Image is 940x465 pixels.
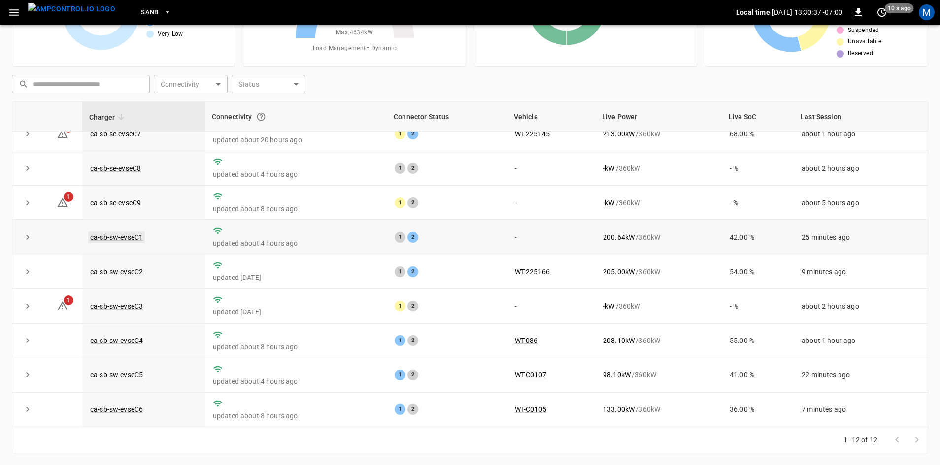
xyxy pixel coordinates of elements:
[20,230,35,245] button: expand row
[603,232,635,242] p: 200.64 kW
[213,307,379,317] p: updated [DATE]
[20,299,35,313] button: expand row
[387,102,507,132] th: Connector Status
[722,324,794,358] td: 55.00 %
[772,7,842,17] p: [DATE] 13:30:37 -07:00
[722,220,794,254] td: 42.00 %
[603,301,614,311] p: - kW
[722,117,794,151] td: 68.00 %
[794,102,928,132] th: Last Session
[603,267,635,277] p: 205.00 kW
[794,254,928,289] td: 9 minutes ago
[90,199,141,207] a: ca-sb-se-evseC9
[213,342,379,352] p: updated about 8 hours ago
[88,231,145,243] a: ca-sb-sw-evseC1
[407,370,418,380] div: 2
[603,129,635,139] p: 213.00 kW
[603,336,714,345] div: / 360 kW
[90,371,143,379] a: ca-sb-sw-evseC5
[407,266,418,277] div: 2
[722,358,794,393] td: 41.00 %
[407,404,418,415] div: 2
[213,273,379,282] p: updated [DATE]
[603,301,714,311] div: / 360 kW
[213,238,379,248] p: updated about 4 hours ago
[603,163,614,173] p: - kW
[57,302,68,310] a: 1
[603,336,635,345] p: 208.10 kW
[919,4,935,20] div: profile-icon
[603,267,714,277] div: / 360 kW
[515,337,538,344] a: WT-086
[843,435,878,445] p: 1–12 of 12
[90,164,141,172] a: ca-sb-se-evseC8
[722,254,794,289] td: 54.00 %
[515,371,546,379] a: WT-C0107
[603,129,714,139] div: / 360 kW
[595,102,722,132] th: Live Power
[794,358,928,393] td: 22 minutes ago
[603,232,714,242] div: / 360 kW
[603,370,714,380] div: / 360 kW
[90,337,143,344] a: ca-sb-sw-evseC4
[794,117,928,151] td: about 1 hour ago
[20,402,35,417] button: expand row
[213,135,379,145] p: updated about 20 hours ago
[64,295,73,305] span: 1
[395,335,405,346] div: 1
[407,335,418,346] div: 2
[395,404,405,415] div: 1
[507,289,595,323] td: -
[407,128,418,139] div: 2
[252,108,270,125] button: Connection between the charger and our software.
[213,376,379,386] p: updated about 4 hours ago
[20,368,35,382] button: expand row
[28,3,115,15] img: ampcontrol.io logo
[515,405,546,413] a: WT-C0105
[395,232,405,243] div: 1
[848,49,873,59] span: Reserved
[137,3,175,22] button: SanB
[874,4,890,20] button: set refresh interval
[722,151,794,186] td: - %
[848,26,879,35] span: Suspended
[90,405,143,413] a: ca-sb-sw-evseC6
[213,411,379,421] p: updated about 8 hours ago
[722,393,794,427] td: 36.00 %
[722,102,794,132] th: Live SoC
[90,268,143,276] a: ca-sb-sw-evseC2
[407,197,418,208] div: 2
[336,28,373,38] span: Max. 4634 kW
[395,197,405,208] div: 1
[885,3,914,13] span: 10 s ago
[89,111,128,123] span: Charger
[313,44,397,54] span: Load Management = Dynamic
[603,198,714,208] div: / 360 kW
[794,151,928,186] td: about 2 hours ago
[603,404,635,414] p: 133.00 kW
[507,220,595,254] td: -
[395,128,405,139] div: 1
[507,151,595,186] td: -
[794,220,928,254] td: 25 minutes ago
[395,266,405,277] div: 1
[407,163,418,174] div: 2
[395,301,405,311] div: 1
[603,370,631,380] p: 98.10 kW
[603,198,614,208] p: - kW
[20,333,35,348] button: expand row
[141,7,159,18] span: SanB
[20,161,35,176] button: expand row
[395,370,405,380] div: 1
[20,264,35,279] button: expand row
[407,232,418,243] div: 2
[722,289,794,323] td: - %
[20,126,35,141] button: expand row
[848,37,881,47] span: Unavailable
[794,324,928,358] td: about 1 hour ago
[722,186,794,220] td: - %
[507,186,595,220] td: -
[213,169,379,179] p: updated about 4 hours ago
[794,289,928,323] td: about 2 hours ago
[212,108,380,125] div: Connectivity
